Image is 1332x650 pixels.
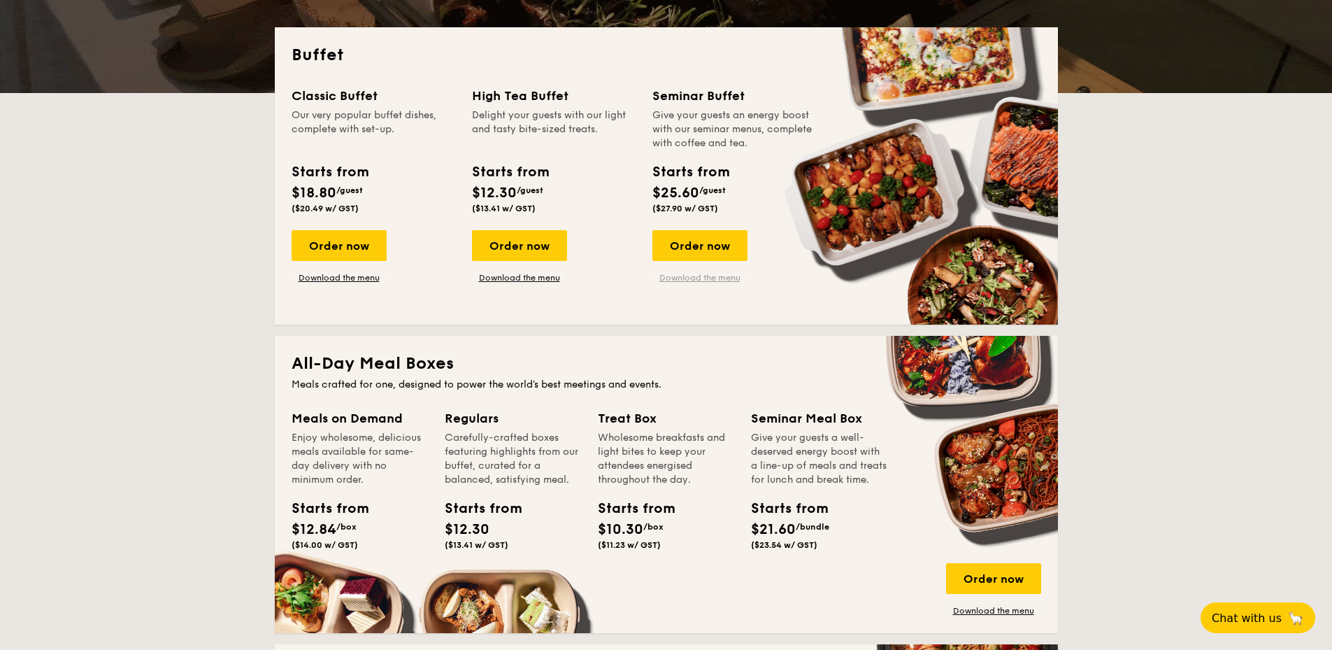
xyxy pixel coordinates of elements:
[652,204,718,213] span: ($27.90 w/ GST)
[472,108,636,150] div: Delight your guests with our light and tasty bite-sized treats.
[652,162,729,183] div: Starts from
[292,185,336,202] span: $18.80
[472,162,548,183] div: Starts from
[292,498,355,519] div: Starts from
[292,108,455,150] div: Our very popular buffet dishes, complete with set-up.
[652,272,747,283] a: Download the menu
[445,498,508,519] div: Starts from
[292,431,428,487] div: Enjoy wholesome, delicious meals available for same-day delivery with no minimum order.
[292,230,387,261] div: Order now
[292,272,387,283] a: Download the menu
[751,498,814,519] div: Starts from
[472,204,536,213] span: ($13.41 w/ GST)
[598,409,734,428] div: Treat Box
[751,431,887,487] div: Give your guests a well-deserved energy boost with a line-up of meals and treats for lunch and br...
[445,521,489,538] span: $12.30
[292,521,336,538] span: $12.84
[472,86,636,106] div: High Tea Buffet
[652,108,816,150] div: Give your guests an energy boost with our seminar menus, complete with coffee and tea.
[292,204,359,213] span: ($20.49 w/ GST)
[751,409,887,428] div: Seminar Meal Box
[751,521,796,538] span: $21.60
[598,521,643,538] span: $10.30
[336,522,357,532] span: /box
[445,431,581,487] div: Carefully-crafted boxes featuring highlights from our buffet, curated for a balanced, satisfying ...
[292,44,1041,66] h2: Buffet
[292,378,1041,392] div: Meals crafted for one, designed to power the world's best meetings and events.
[472,272,567,283] a: Download the menu
[292,162,368,183] div: Starts from
[517,185,543,195] span: /guest
[643,522,664,532] span: /box
[652,230,747,261] div: Order now
[292,86,455,106] div: Classic Buffet
[699,185,726,195] span: /guest
[946,563,1041,594] div: Order now
[472,230,567,261] div: Order now
[652,86,816,106] div: Seminar Buffet
[598,540,661,550] span: ($11.23 w/ GST)
[472,185,517,202] span: $12.30
[292,540,358,550] span: ($14.00 w/ GST)
[598,431,734,487] div: Wholesome breakfasts and light bites to keep your attendees energised throughout the day.
[292,409,428,428] div: Meals on Demand
[1212,612,1282,625] span: Chat with us
[751,540,817,550] span: ($23.54 w/ GST)
[946,605,1041,616] a: Download the menu
[336,185,363,195] span: /guest
[1287,610,1304,626] span: 🦙
[292,353,1041,375] h2: All-Day Meal Boxes
[445,540,508,550] span: ($13.41 w/ GST)
[652,185,699,202] span: $25.60
[598,498,661,519] div: Starts from
[1201,602,1315,633] button: Chat with us🦙
[445,409,581,428] div: Regulars
[796,522,829,532] span: /bundle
